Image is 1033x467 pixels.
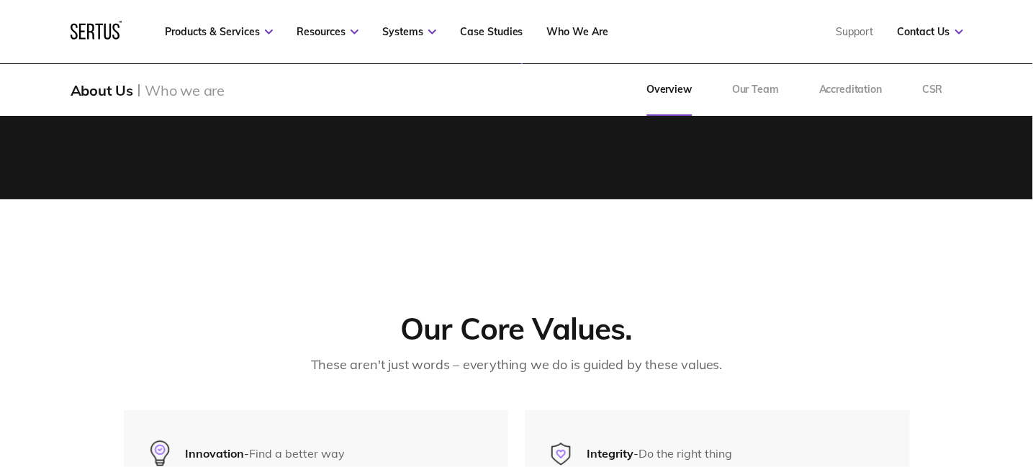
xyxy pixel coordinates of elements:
[547,25,609,38] a: Who We Are
[775,301,1033,467] iframe: Chat Widget
[902,64,963,116] a: CSR
[712,64,799,116] a: Our Team
[297,25,358,38] a: Resources
[124,355,910,376] div: These aren't just words – everything we do is guided by these values.
[250,446,346,461] span: Find a better way
[186,446,245,461] strong: Innovation
[799,64,902,116] a: Accreditation
[460,25,523,38] a: Case Studies
[124,310,910,348] div: Our Core Values.
[587,446,732,461] div: -
[836,25,874,38] a: Support
[165,25,273,38] a: Products & Services
[382,25,436,38] a: Systems
[145,81,225,99] div: Who we are
[898,25,963,38] a: Contact Us
[587,446,633,461] strong: Integrity
[71,81,133,99] div: About Us
[186,446,346,461] div: -
[639,446,732,461] span: Do the right thing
